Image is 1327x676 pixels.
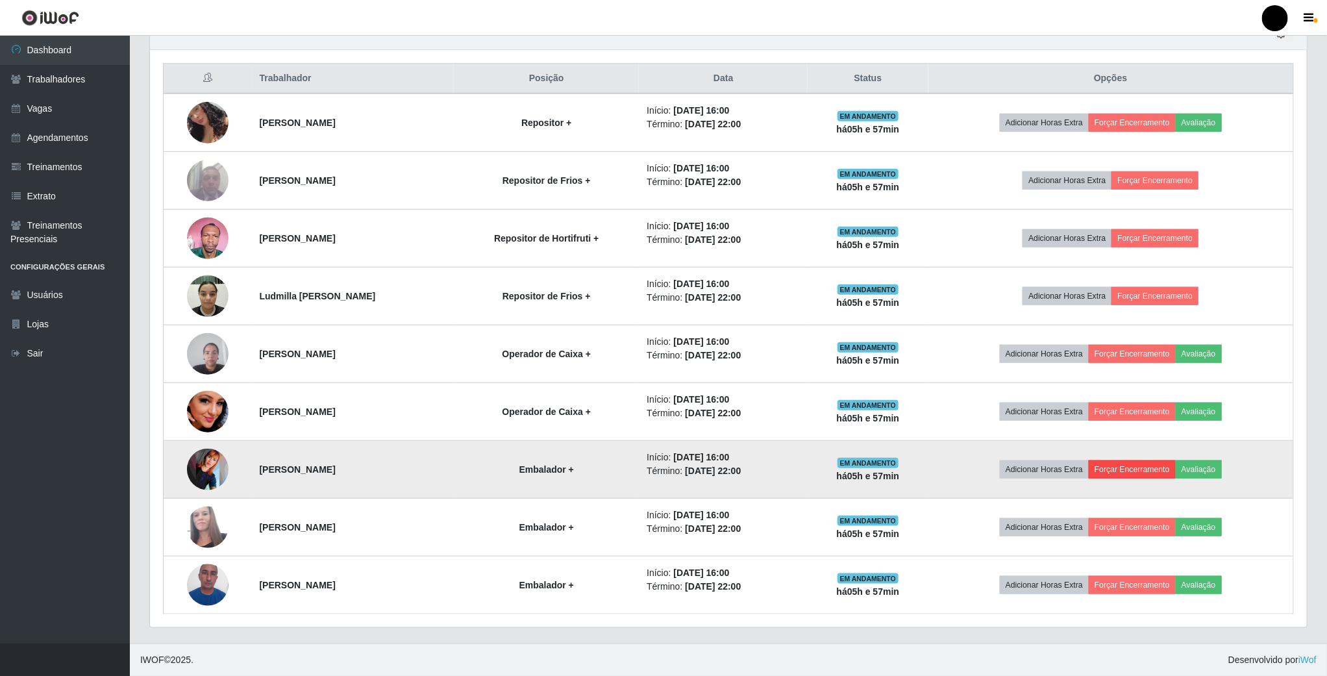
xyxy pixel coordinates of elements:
li: Término: [647,580,800,594]
img: 1750539048170.jpeg [187,375,229,449]
button: Avaliação [1176,114,1222,132]
button: Adicionar Horas Extra [1023,229,1111,247]
li: Início: [647,393,800,407]
time: [DATE] 22:00 [685,523,741,534]
li: Início: [647,566,800,580]
li: Início: [647,451,800,464]
strong: [PERSON_NAME] [260,233,336,244]
time: [DATE] 16:00 [674,221,730,231]
img: CoreUI Logo [21,10,79,26]
time: [DATE] 16:00 [674,510,730,520]
strong: [PERSON_NAME] [260,464,336,475]
strong: há 05 h e 57 min [837,413,900,423]
time: [DATE] 22:00 [685,408,741,418]
button: Adicionar Horas Extra [1023,287,1111,305]
li: Início: [647,335,800,349]
strong: há 05 h e 57 min [837,471,900,481]
button: Adicionar Horas Extra [1000,345,1089,363]
time: [DATE] 16:00 [674,568,730,578]
button: Forçar Encerramento [1111,287,1198,305]
span: EM ANDAMENTO [837,400,899,410]
strong: Ludmilla [PERSON_NAME] [260,291,376,301]
button: Adicionar Horas Extra [1000,114,1089,132]
th: Trabalhador [252,64,454,94]
strong: Embalador + [519,464,574,475]
li: Término: [647,118,800,131]
strong: [PERSON_NAME] [260,407,336,417]
time: [DATE] 16:00 [674,279,730,289]
strong: Operador de Caixa + [502,349,591,359]
button: Avaliação [1176,460,1222,479]
strong: [PERSON_NAME] [260,118,336,128]
button: Forçar Encerramento [1089,403,1176,421]
strong: Embalador + [519,522,574,532]
strong: há 05 h e 57 min [837,297,900,308]
li: Início: [647,219,800,233]
strong: Repositor de Frios + [502,175,591,186]
li: Início: [647,277,800,291]
button: Adicionar Horas Extra [1000,460,1089,479]
img: 1709163979582.jpeg [187,492,229,562]
button: Avaliação [1176,345,1222,363]
time: [DATE] 16:00 [674,336,730,347]
li: Término: [647,464,800,478]
li: Início: [647,162,800,175]
button: Forçar Encerramento [1089,114,1176,132]
button: Forçar Encerramento [1111,171,1198,190]
li: Término: [647,407,800,420]
button: Avaliação [1176,518,1222,536]
time: [DATE] 16:00 [674,452,730,462]
time: [DATE] 22:00 [685,119,741,129]
time: [DATE] 22:00 [685,581,741,592]
img: 1731148670684.jpeg [187,326,229,381]
time: [DATE] 22:00 [685,350,741,360]
th: Opções [928,64,1294,94]
strong: [PERSON_NAME] [260,522,336,532]
button: Forçar Encerramento [1089,345,1176,363]
th: Data [639,64,808,94]
span: EM ANDAMENTO [837,573,899,584]
button: Adicionar Horas Extra [1023,171,1111,190]
li: Término: [647,522,800,536]
strong: há 05 h e 57 min [837,586,900,597]
span: © 2025 . [140,653,193,667]
li: Término: [647,291,800,305]
strong: Operador de Caixa + [502,407,591,417]
button: Adicionar Horas Extra [1000,518,1089,536]
img: 1753956520242.jpeg [187,210,229,266]
li: Início: [647,508,800,522]
strong: Repositor de Hortifruti + [494,233,599,244]
button: Adicionar Horas Extra [1000,576,1089,594]
button: Forçar Encerramento [1111,229,1198,247]
strong: há 05 h e 57 min [837,182,900,192]
strong: [PERSON_NAME] [260,580,336,590]
strong: Repositor + [521,118,571,128]
button: Forçar Encerramento [1089,460,1176,479]
img: 1723162087186.jpeg [187,153,229,208]
button: Avaliação [1176,576,1222,594]
li: Término: [647,233,800,247]
strong: [PERSON_NAME] [260,175,336,186]
button: Avaliação [1176,403,1222,421]
time: [DATE] 22:00 [685,466,741,476]
span: EM ANDAMENTO [837,516,899,526]
li: Término: [647,175,800,189]
button: Forçar Encerramento [1089,576,1176,594]
li: Término: [647,349,800,362]
strong: Repositor de Frios + [502,291,591,301]
strong: Embalador + [519,580,574,590]
span: EM ANDAMENTO [837,458,899,468]
button: Adicionar Horas Extra [1000,403,1089,421]
th: Posição [454,64,639,94]
li: Início: [647,104,800,118]
strong: há 05 h e 57 min [837,124,900,134]
strong: [PERSON_NAME] [260,349,336,359]
span: Desenvolvido por [1228,653,1317,667]
button: Forçar Encerramento [1089,518,1176,536]
time: [DATE] 16:00 [674,105,730,116]
span: EM ANDAMENTO [837,111,899,121]
span: EM ANDAMENTO [837,284,899,295]
img: 1751847182562.jpeg [187,268,229,323]
th: Status [808,64,928,94]
img: 1728497043228.jpeg [187,557,229,612]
